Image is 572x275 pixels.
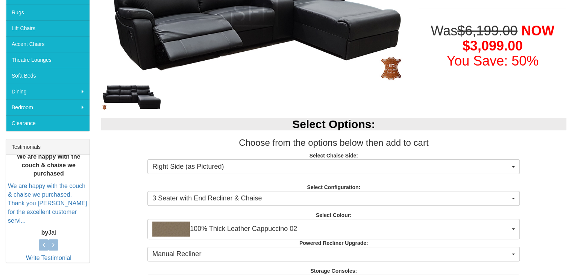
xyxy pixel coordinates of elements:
[8,183,87,223] a: We are happy with the couch & chaise we purchased. Thank you [PERSON_NAME] for the excellent cust...
[147,191,520,206] button: 3 Seater with End Recliner & Chaise
[310,153,358,159] strong: Select Chaise Side:
[101,138,567,148] h3: Choose from the options below then add to cart
[6,20,90,36] a: Lift Chairs
[152,194,510,203] span: 3 Seater with End Recliner & Chaise
[6,5,90,20] a: Rugs
[152,162,510,172] span: Right Side (as Pictured)
[310,268,357,274] strong: Storage Consoles:
[152,222,510,237] span: 100% Thick Leather Cappuccino 02
[8,229,90,238] p: Jai
[147,247,520,262] button: Manual Recliner
[6,36,90,52] a: Accent Chairs
[316,212,352,218] strong: Select Colour:
[147,219,520,239] button: 100% Thick Leather Cappuccino 02100% Thick Leather Cappuccino 02
[6,115,90,131] a: Clearance
[457,23,517,38] del: $6,199.00
[299,240,368,246] strong: Powered Recliner Upgrade:
[6,68,90,84] a: Sofa Beds
[6,52,90,68] a: Theatre Lounges
[152,249,510,259] span: Manual Recliner
[292,118,375,130] b: Select Options:
[26,255,71,261] a: Write Testimonial
[446,53,539,69] font: You Save: 50%
[147,159,520,174] button: Right Side (as Pictured)
[6,84,90,99] a: Dining
[6,99,90,115] a: Bedroom
[463,23,554,53] span: NOW $3,099.00
[41,230,49,236] b: by
[17,153,80,177] b: We are happy with the couch & chaise we purchased
[6,139,90,155] div: Testimonials
[307,184,360,190] strong: Select Configuration:
[152,222,190,237] img: 100% Thick Leather Cappuccino 02
[419,23,567,68] h1: Was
